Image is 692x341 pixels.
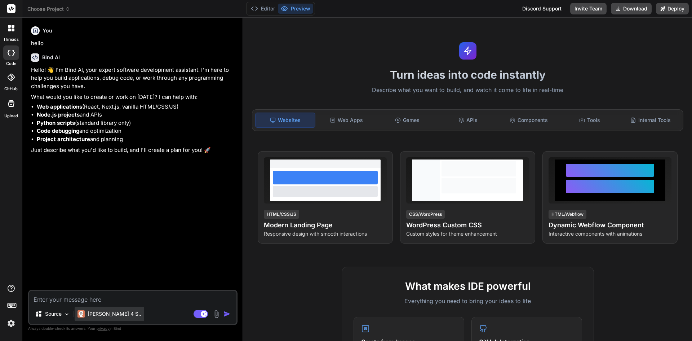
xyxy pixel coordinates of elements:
button: Deploy [656,3,689,14]
p: Always double-check its answers. Your in Bind [28,325,238,332]
p: What would you like to create or work on [DATE]? I can help with: [31,93,236,101]
strong: Web applications [37,103,82,110]
div: CSS/WordPress [406,210,445,219]
div: Web Apps [317,113,376,128]
img: Pick Models [64,311,70,317]
div: Components [499,113,559,128]
button: Preview [278,4,313,14]
div: Games [378,113,437,128]
label: Upload [4,113,18,119]
p: Custom styles for theme enhancement [406,230,529,237]
p: Hello! 👋 I'm Bind AI, your expert software development assistant. I'm here to help you build appl... [31,66,236,91]
label: threads [3,36,19,43]
p: Describe what you want to build, and watch it come to life in real-time [248,86,688,95]
strong: Code debugging [37,127,79,134]
strong: Python scripts [37,119,75,126]
h1: Turn ideas into code instantly [248,68,688,81]
li: (React, Next.js, vanilla HTML/CSS/JS) [37,103,236,111]
h4: Modern Landing Page [264,220,387,230]
p: Just describe what you'd like to build, and I'll create a plan for you! 🚀 [31,146,236,154]
h6: You [43,27,52,34]
div: Tools [560,113,620,128]
h2: What makes IDE powerful [354,279,582,294]
p: hello [31,39,236,48]
p: [PERSON_NAME] 4 S.. [88,310,141,318]
button: Download [611,3,652,14]
p: Responsive design with smooth interactions [264,230,387,237]
img: icon [223,310,231,318]
span: privacy [97,326,110,331]
span: Choose Project [27,5,70,13]
p: Source [45,310,62,318]
button: Editor [248,4,278,14]
strong: Node.js projects [37,111,80,118]
li: (standard library only) [37,119,236,127]
img: attachment [212,310,221,318]
div: Websites [255,113,315,128]
h4: WordPress Custom CSS [406,220,529,230]
li: and planning [37,135,236,144]
img: settings [5,317,17,329]
h4: Dynamic Webflow Component [549,220,671,230]
li: and APIs [37,111,236,119]
p: Everything you need to bring your ideas to life [354,297,582,305]
div: HTML/CSS/JS [264,210,299,219]
h6: Bind AI [42,54,60,61]
div: HTML/Webflow [549,210,586,219]
p: Interactive components with animations [549,230,671,237]
button: Invite Team [570,3,607,14]
label: GitHub [4,86,18,92]
div: Internal Tools [621,113,680,128]
div: APIs [438,113,498,128]
img: Claude 4 Sonnet [77,310,85,318]
li: and optimization [37,127,236,135]
div: Discord Support [518,3,566,14]
strong: Project architecture [37,136,90,143]
label: code [6,61,16,67]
